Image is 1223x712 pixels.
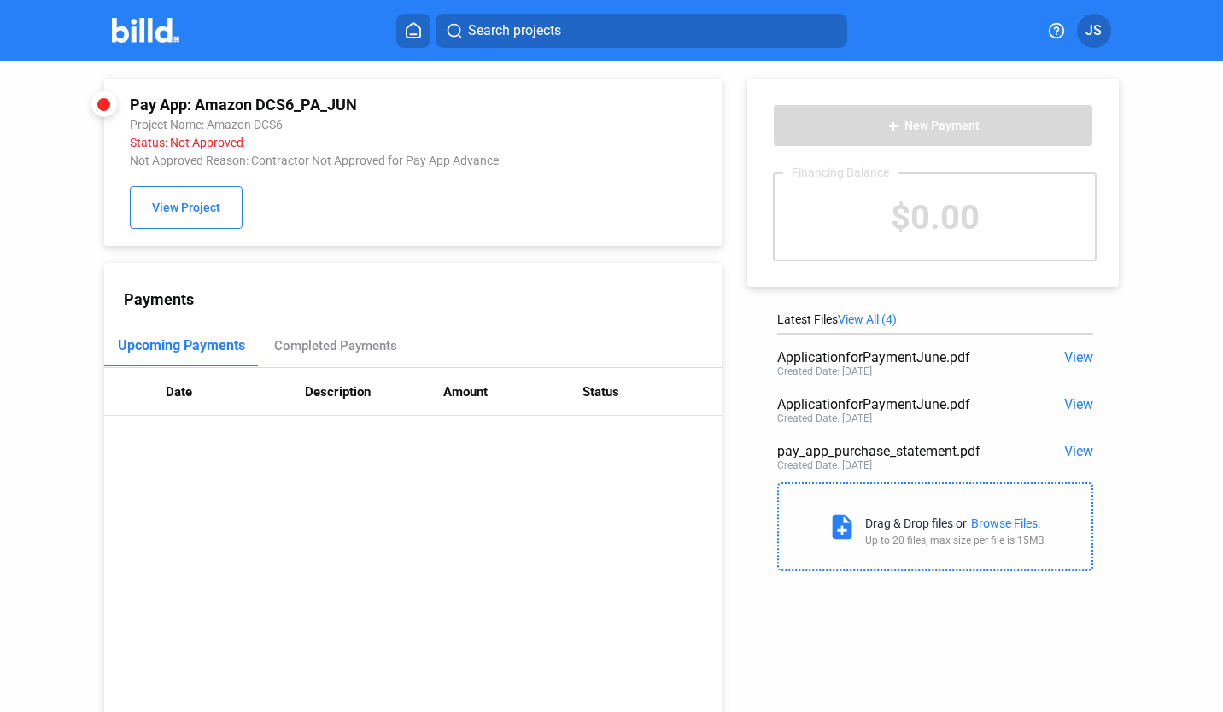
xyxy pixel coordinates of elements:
button: Search projects [436,14,847,48]
div: Created Date: [DATE] [777,459,872,471]
div: Upcoming Payments [118,337,245,353]
button: View Project [130,186,243,229]
div: Payments [124,290,722,308]
div: Completed Payments [274,338,397,353]
th: Amount [443,368,582,416]
div: Up to 20 files, max size per file is 15MB [865,534,1044,546]
th: Description [305,368,444,416]
th: Date [166,368,305,416]
div: Latest Files [777,312,1094,326]
div: Pay App: Amazon DCS6_PA_JUN [130,96,583,114]
div: ApplicationforPaymentJune.pdf [777,396,1030,412]
div: Status: Not Approved [130,136,583,149]
mat-icon: note_add [828,512,857,541]
span: View [1064,349,1093,365]
span: JS [1085,20,1102,41]
span: Search projects [468,20,561,41]
div: pay_app_purchase_statement.pdf [777,443,1030,459]
div: Drag & Drop files or [865,516,967,530]
span: View All (4) [838,312,897,326]
div: Created Date: [DATE] [777,365,872,377]
div: Project Name: Amazon DCS6 [130,118,583,131]
span: New Payment [904,120,980,133]
button: New Payment [773,104,1094,147]
mat-icon: add [887,120,900,133]
div: Created Date: [DATE] [777,412,872,424]
div: $0.00 [775,174,1096,260]
div: Not Approved Reason: Contractor Not Approved for Pay App Advance [130,154,583,167]
span: View [1064,443,1093,459]
button: JS [1077,14,1111,48]
th: Status [582,368,722,416]
div: Financing Balance [783,166,898,179]
span: View [1064,396,1093,412]
img: Billd Company Logo [112,18,179,43]
div: ApplicationforPaymentJune.pdf [777,349,1030,365]
span: View Project [152,201,220,215]
div: Browse Files. [971,516,1041,530]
